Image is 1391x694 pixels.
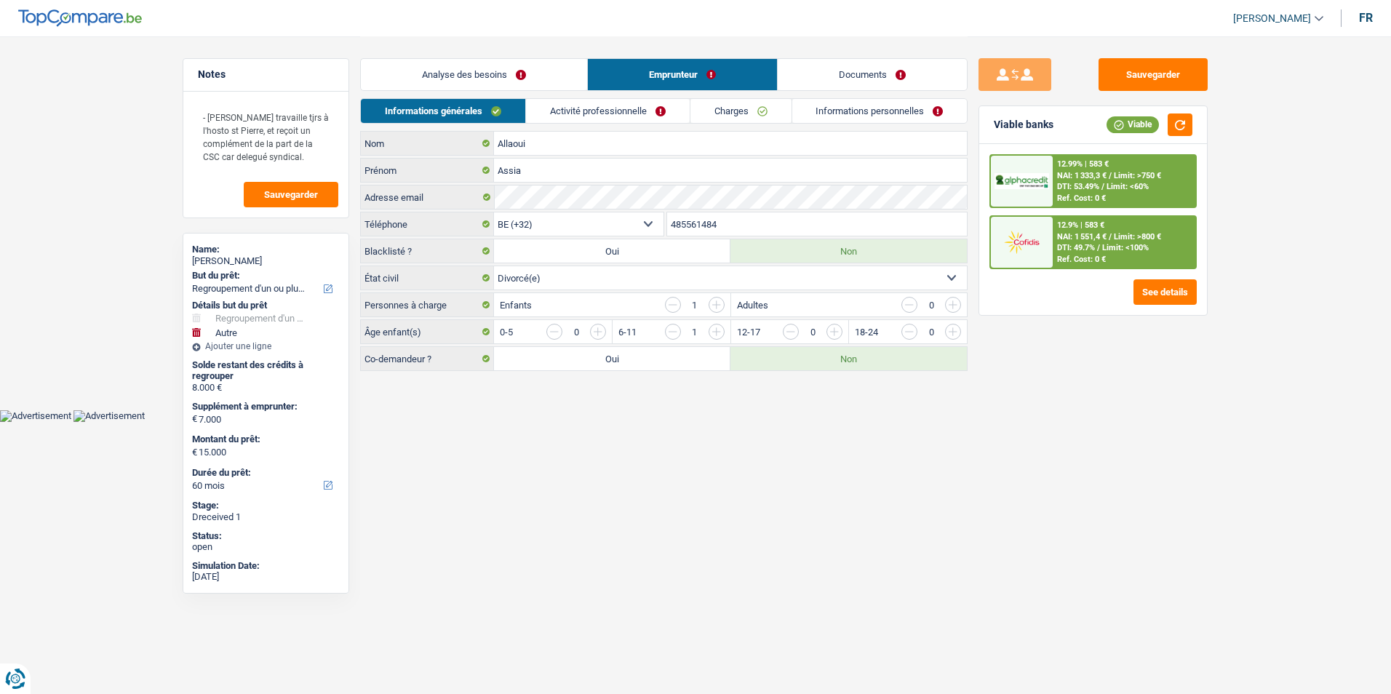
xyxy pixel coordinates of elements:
span: € [192,413,197,425]
span: Sauvegarder [264,190,318,199]
span: NAI: 1 333,3 € [1057,171,1107,180]
div: 8.000 € [192,382,340,394]
label: État civil [361,266,494,290]
a: Activité professionnelle [526,99,690,123]
div: Viable banks [994,119,1053,131]
span: € [192,447,197,458]
div: fr [1359,11,1373,25]
label: Enfants [500,300,532,310]
span: / [1109,171,1112,180]
div: 0 [925,300,938,310]
h5: Notes [198,68,334,81]
img: Cofidis [995,228,1048,255]
input: 401020304 [667,212,968,236]
span: Limit: <60% [1107,182,1149,191]
label: 0-5 [500,327,513,337]
div: Dreceived 1 [192,511,340,523]
span: Limit: >800 € [1114,232,1161,242]
button: Sauvegarder [244,182,338,207]
div: Stage: [192,500,340,511]
span: [PERSON_NAME] [1233,12,1311,25]
div: Ref. Cost: 0 € [1057,194,1106,203]
a: Informations personnelles [792,99,968,123]
div: 1 [688,300,701,310]
span: Limit: >750 € [1114,171,1161,180]
label: But du prêt: [192,270,337,282]
div: [DATE] [192,571,340,583]
div: open [192,541,340,553]
span: Limit: <100% [1102,243,1149,252]
div: Name: [192,244,340,255]
div: 0 [570,327,583,337]
div: 12.9% | 583 € [1057,220,1104,230]
a: Informations générales [361,99,525,123]
label: Durée du prêt: [192,467,337,479]
label: Non [730,347,967,370]
a: Charges [690,99,792,123]
label: Prénom [361,159,494,182]
label: Supplément à emprunter: [192,401,337,412]
span: NAI: 1 551,4 € [1057,232,1107,242]
img: AlphaCredit [995,173,1048,190]
a: Analyse des besoins [361,59,587,90]
a: [PERSON_NAME] [1221,7,1323,31]
button: Sauvegarder [1099,58,1208,91]
img: Advertisement [73,410,145,422]
div: Détails but du prêt [192,300,340,311]
span: DTI: 53.49% [1057,182,1099,191]
div: Solde restant des crédits à regrouper [192,359,340,382]
label: Téléphone [361,212,494,236]
label: Oui [494,347,730,370]
label: Personnes à charge [361,293,494,316]
span: / [1101,182,1104,191]
div: Status: [192,530,340,542]
div: Ajouter une ligne [192,341,340,351]
div: Simulation Date: [192,560,340,572]
button: See details [1133,279,1197,305]
img: TopCompare Logo [18,9,142,27]
span: / [1109,232,1112,242]
label: Non [730,239,967,263]
span: DTI: 49.7% [1057,243,1095,252]
label: Montant du prêt: [192,434,337,445]
label: Adultes [737,300,768,310]
a: Emprunteur [588,59,777,90]
div: Viable [1107,116,1159,132]
label: Co-demandeur ? [361,347,494,370]
div: [PERSON_NAME] [192,255,340,267]
label: Blacklisté ? [361,239,494,263]
label: Oui [494,239,730,263]
div: 12.99% | 583 € [1057,159,1109,169]
label: Nom [361,132,494,155]
a: Documents [778,59,967,90]
span: / [1097,243,1100,252]
label: Adresse email [361,186,494,209]
div: Ref. Cost: 0 € [1057,255,1106,264]
label: Âge enfant(s) [361,320,494,343]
